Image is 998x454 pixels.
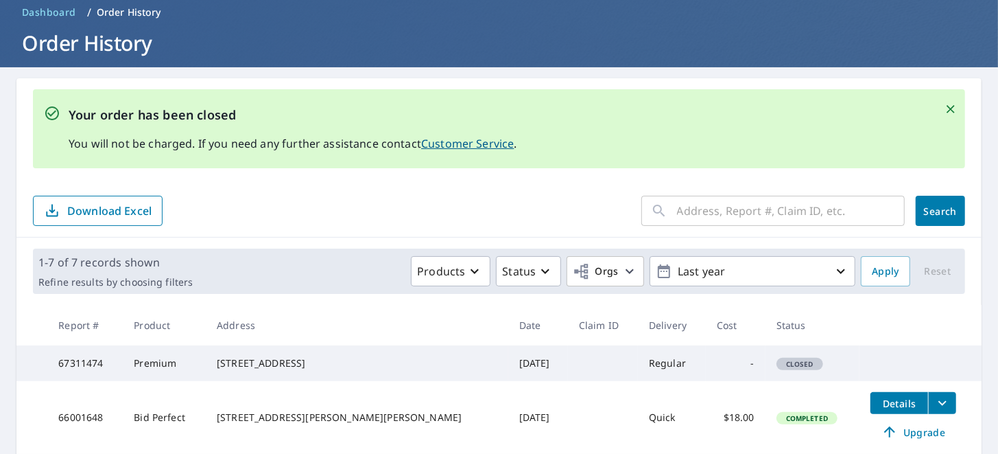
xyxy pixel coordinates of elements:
[87,4,91,21] li: /
[22,5,76,19] span: Dashboard
[638,345,706,381] td: Regular
[928,392,956,414] button: filesDropdownBtn-66001648
[778,359,822,369] span: Closed
[916,196,965,226] button: Search
[870,421,956,443] a: Upgrade
[47,305,123,345] th: Report #
[508,345,568,381] td: [DATE]
[879,424,948,440] span: Upgrade
[217,356,497,370] div: [STREET_ADDRESS]
[765,305,859,345] th: Status
[638,381,706,454] td: Quick
[38,254,193,271] p: 1-7 of 7 records shown
[706,345,765,381] td: -
[672,260,833,284] p: Last year
[568,305,638,345] th: Claim ID
[942,100,960,118] button: Close
[16,1,982,23] nav: breadcrumb
[421,136,514,151] a: Customer Service
[573,263,619,280] span: Orgs
[38,276,193,288] p: Refine results by choosing filters
[417,263,465,280] p: Products
[706,381,765,454] td: $18.00
[206,305,508,345] th: Address
[861,256,910,286] button: Apply
[411,256,490,286] button: Products
[123,381,206,454] td: Bid Perfect
[778,413,836,423] span: Completed
[16,29,982,57] h1: Order History
[69,135,517,152] p: You will not be charged. If you need any further assistance contact .
[69,106,517,124] p: Your order has been closed
[496,256,561,286] button: Status
[927,205,954,218] span: Search
[217,411,497,424] div: [STREET_ADDRESS][PERSON_NAME][PERSON_NAME]
[508,381,568,454] td: [DATE]
[47,381,123,454] td: 66001648
[706,305,765,345] th: Cost
[97,5,161,19] p: Order History
[67,203,152,218] p: Download Excel
[502,263,536,280] p: Status
[123,345,206,381] td: Premium
[33,196,163,226] button: Download Excel
[123,305,206,345] th: Product
[567,256,644,286] button: Orgs
[677,192,905,230] input: Address, Report #, Claim ID, etc.
[879,397,920,410] span: Details
[872,263,899,280] span: Apply
[638,305,706,345] th: Delivery
[47,345,123,381] td: 67311474
[508,305,568,345] th: Date
[870,392,928,414] button: detailsBtn-66001648
[650,256,855,286] button: Last year
[16,1,82,23] a: Dashboard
